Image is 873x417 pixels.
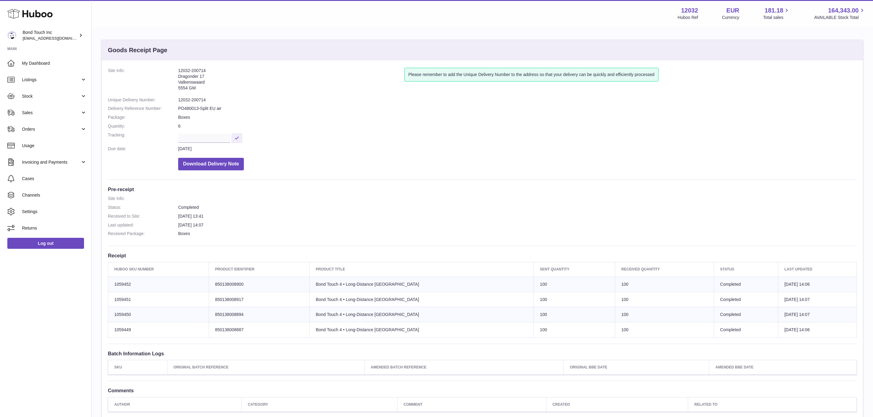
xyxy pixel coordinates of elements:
[722,15,739,20] div: Currency
[714,307,778,322] td: Completed
[108,123,178,129] dt: Quantity:
[209,322,310,338] td: 850138008887
[22,60,87,66] span: My Dashboard
[209,262,310,277] th: Product Identifier
[108,97,178,103] dt: Unique Delivery Number:
[404,68,658,82] div: Please remember to add the Unique Delivery Number to the address so that your delivery can be qui...
[209,307,310,322] td: 850138008894
[108,205,178,210] dt: Status:
[688,397,857,412] th: Related to
[546,397,688,412] th: Created
[241,397,397,412] th: Category
[178,231,857,237] dd: Boxes
[615,322,714,338] td: 100
[678,15,698,20] div: Huboo Ref
[615,292,714,307] td: 100
[310,322,534,338] td: Bond Touch 4 • Long-Distance [GEOGRAPHIC_DATA]
[178,205,857,210] dd: Completed
[310,307,534,322] td: Bond Touch 4 • Long-Distance [GEOGRAPHIC_DATA]
[22,225,87,231] span: Returns
[178,146,857,152] dd: [DATE]
[365,360,564,375] th: Amended Batch Reference
[397,397,546,412] th: Comment
[778,262,856,277] th: Last updated
[178,106,857,111] dd: PO480013-Split EU air
[534,322,615,338] td: 100
[310,277,534,292] td: Bond Touch 4 • Long-Distance [GEOGRAPHIC_DATA]
[22,159,80,165] span: Invoicing and Payments
[209,277,310,292] td: 850138008900
[726,6,739,15] strong: EUR
[563,360,709,375] th: Original BBE Date
[178,68,404,94] address: 12032-200714 Dragonder 17 Valkenswaard 5554 GM
[108,322,209,338] td: 1059449
[108,307,209,322] td: 1059450
[108,146,178,152] dt: Due date:
[178,213,857,219] dd: [DATE] 13:41
[714,277,778,292] td: Completed
[108,231,178,237] dt: Received Package:
[108,277,209,292] td: 1059452
[814,6,866,20] a: 164,343.00 AVAILABLE Stock Total
[310,292,534,307] td: Bond Touch 4 • Long-Distance [GEOGRAPHIC_DATA]
[108,292,209,307] td: 1059451
[178,97,857,103] dd: 12032-200714
[22,93,80,99] span: Stock
[108,114,178,120] dt: Package:
[22,192,87,198] span: Channels
[714,292,778,307] td: Completed
[108,196,178,201] dt: Site Info:
[108,46,167,54] h3: Goods Receipt Page
[763,6,790,20] a: 181.18 Total sales
[828,6,859,15] span: 164,343.00
[209,292,310,307] td: 850138008917
[108,68,178,94] dt: Site Info:
[709,360,857,375] th: Amended BBE Date
[108,360,167,375] th: SKU
[7,238,84,249] a: Log out
[22,126,80,132] span: Orders
[108,397,242,412] th: Author
[310,262,534,277] th: Product title
[778,277,856,292] td: [DATE] 14:06
[23,30,78,41] div: Bond Touch Inc
[22,143,87,149] span: Usage
[108,222,178,228] dt: Last updated:
[765,6,783,15] span: 181.18
[615,277,714,292] td: 100
[108,106,178,111] dt: Delivery Reference Number:
[178,123,857,129] dd: 6
[714,322,778,338] td: Completed
[534,277,615,292] td: 100
[22,110,80,116] span: Sales
[778,307,856,322] td: [DATE] 14:07
[778,322,856,338] td: [DATE] 14:06
[108,213,178,219] dt: Received to Site:
[108,350,857,357] h3: Batch Information Logs
[7,31,17,40] img: logistics@bond-touch.com
[681,6,698,15] strong: 12032
[22,176,87,182] span: Cases
[178,114,857,120] dd: Boxes
[23,36,90,41] span: [EMAIL_ADDRESS][DOMAIN_NAME]
[22,209,87,215] span: Settings
[108,387,857,394] h3: Comments
[108,132,178,143] dt: Tracking:
[178,158,244,170] button: Download Delivery Note
[178,222,857,228] dd: [DATE] 14:07
[108,252,857,259] h3: Receipt
[108,186,857,193] h3: Pre-receipt
[615,307,714,322] td: 100
[534,292,615,307] td: 100
[714,262,778,277] th: Status
[763,15,790,20] span: Total sales
[534,307,615,322] td: 100
[22,77,80,83] span: Listings
[814,15,866,20] span: AVAILABLE Stock Total
[615,262,714,277] th: Received Quantity
[778,292,856,307] td: [DATE] 14:07
[167,360,364,375] th: Original Batch Reference
[108,262,209,277] th: Huboo SKU Number
[534,262,615,277] th: Sent Quantity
